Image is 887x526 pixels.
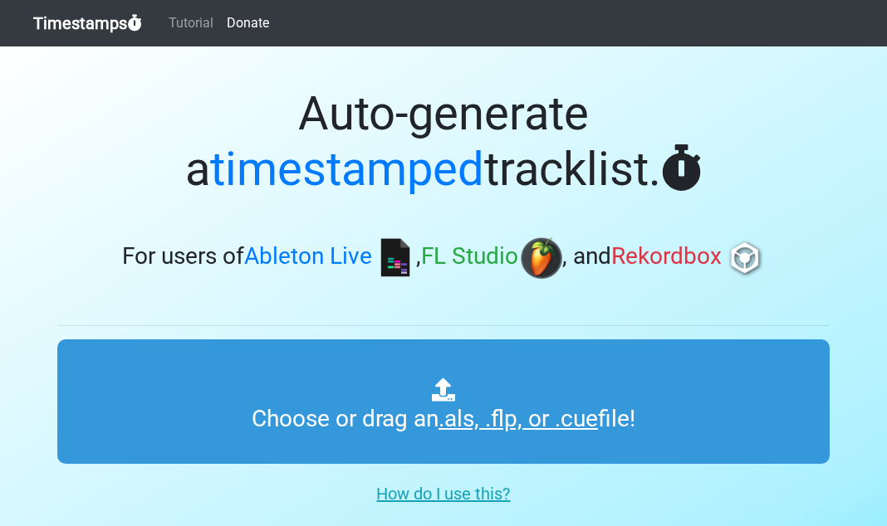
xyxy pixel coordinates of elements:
span: FL Studio [421,243,518,270]
h3: For users of , , and [57,237,830,279]
h1: Auto-generate a tracklist. [57,86,830,197]
a: Timestamps [33,7,142,40]
a: Tutorial [162,7,220,40]
img: fl.png [521,237,562,279]
span: Rekordbox [611,243,722,270]
span: timestamped [210,142,484,197]
img: ableton.png [375,237,416,279]
a: Donate [220,7,276,40]
span: Ableton Live [244,243,372,270]
img: rb.png [724,237,766,279]
u: How do I use this? [376,484,510,504]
